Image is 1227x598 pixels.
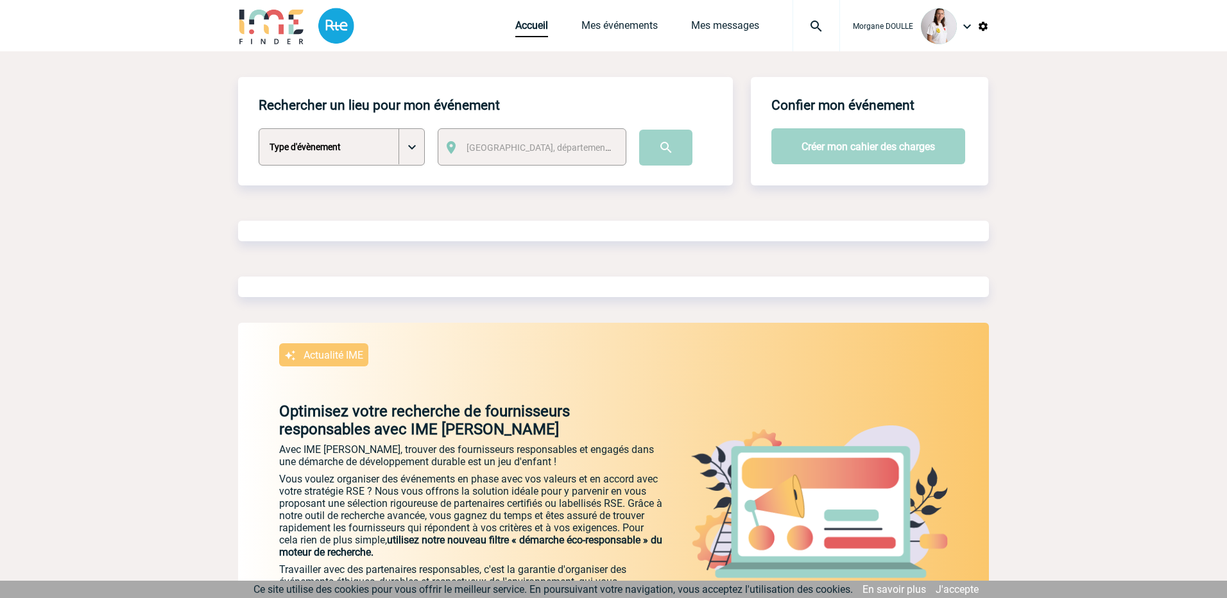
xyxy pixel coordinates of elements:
p: Optimisez votre recherche de fournisseurs responsables avec IME [PERSON_NAME] [238,402,664,438]
a: Mes messages [691,19,759,37]
span: Ce site utilise des cookies pour vous offrir le meilleur service. En poursuivant votre navigation... [253,583,853,595]
span: [GEOGRAPHIC_DATA], département, région... [467,142,645,153]
a: En savoir plus [862,583,926,595]
button: Créer mon cahier des charges [771,128,965,164]
a: J'accepte [936,583,979,595]
span: utilisez notre nouveau filtre « démarche éco-responsable » du moteur de recherche. [279,534,662,558]
span: Morgane DOULLE [853,22,913,31]
a: Mes événements [581,19,658,37]
img: actu.png [691,425,948,578]
input: Submit [639,130,692,166]
p: Vous voulez organiser des événements en phase avec vos valeurs et en accord avec votre stratégie ... [279,473,664,558]
img: 130205-0.jpg [921,8,957,44]
p: Avec IME [PERSON_NAME], trouver des fournisseurs responsables et engagés dans une démarche de dév... [279,443,664,468]
h4: Confier mon événement [771,98,914,113]
a: Accueil [515,19,548,37]
p: Actualité IME [304,349,363,361]
h4: Rechercher un lieu pour mon événement [259,98,500,113]
img: IME-Finder [238,8,305,44]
